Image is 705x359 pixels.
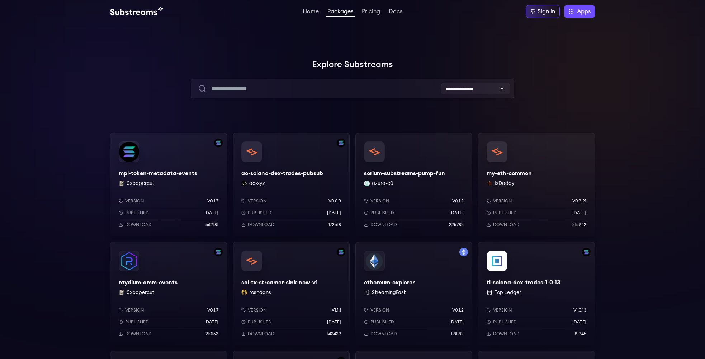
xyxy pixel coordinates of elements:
a: Filter by solana networksol-tx-streamer-sink-new-v1sol-tx-streamer-sink-new-v1roshaans roshaansVe... [233,242,350,345]
a: my-eth-commonmy-eth-commonIxDaddy IxDaddyVersionv0.3.21Published[DATE]Download215942 [478,133,595,236]
p: [DATE] [204,210,218,216]
a: Pricing [360,9,382,16]
p: Download [493,222,520,228]
p: Published [248,319,271,325]
p: Version [248,307,267,313]
p: v0.3.21 [572,198,586,204]
p: Published [248,210,271,216]
p: Published [125,319,149,325]
p: Published [493,210,517,216]
p: v0.1.7 [207,307,218,313]
p: Published [493,319,517,325]
p: v1.0.13 [573,307,586,313]
p: [DATE] [204,319,218,325]
span: Apps [577,7,591,16]
p: Published [370,319,394,325]
p: Version [493,307,512,313]
h1: Explore Substreams [110,57,595,72]
button: Top Ledger [495,289,521,296]
a: Packages [326,9,355,17]
p: [DATE] [450,319,464,325]
img: Filter by mainnet network [459,248,468,256]
p: v1.1.1 [332,307,341,313]
a: Filter by mainnet networkethereum-explorerethereum-explorer StreamingFastVersionv0.1.2Published[D... [355,242,472,345]
p: Version [125,198,144,204]
button: IxDaddy [495,180,515,187]
a: Sign in [526,5,560,18]
img: Substream's logo [110,7,163,16]
button: azura-c0 [372,180,393,187]
p: Download [248,331,274,337]
p: 210153 [205,331,218,337]
p: 81345 [575,331,586,337]
p: Published [125,210,149,216]
button: 0xpapercut [127,289,154,296]
p: 472618 [327,222,341,228]
p: [DATE] [572,210,586,216]
p: [DATE] [572,319,586,325]
p: 662181 [205,222,218,228]
p: Published [370,210,394,216]
a: Filter by solana networkraydium-amm-eventsraydium-amm-events0xpapercut 0xpapercutVersionv0.1.7Pub... [110,242,227,345]
a: Home [301,9,320,16]
p: Download [248,222,274,228]
p: v0.0.3 [328,198,341,204]
img: Filter by solana network [337,139,345,147]
p: v0.1.7 [207,198,218,204]
a: Filter by solana networkao-solana-dex-trades-pubsubao-solana-dex-trades-pubsubao-xyz ao-xyzVersio... [233,133,350,236]
p: 215942 [572,222,586,228]
p: [DATE] [327,319,341,325]
img: Filter by solana network [582,248,591,256]
a: Filter by solana networktl-solana-dex-trades-1-0-13tl-solana-dex-trades-1-0-13 Top LedgerVersionv... [478,242,595,345]
div: Sign in [538,7,555,16]
p: Version [370,198,389,204]
p: Version [248,198,267,204]
img: Filter by solana network [214,139,223,147]
p: 225782 [449,222,464,228]
img: Filter by solana network [214,248,223,256]
p: Version [493,198,512,204]
p: v0.1.2 [452,198,464,204]
button: 0xpapercut [127,180,154,187]
p: v0.1.2 [452,307,464,313]
p: Download [370,331,397,337]
p: [DATE] [450,210,464,216]
p: Version [125,307,144,313]
a: Docs [387,9,404,16]
p: 88882 [451,331,464,337]
img: Filter by solana network [337,248,345,256]
p: Download [125,331,152,337]
p: Download [125,222,152,228]
button: StreamingFast [372,289,406,296]
p: Download [370,222,397,228]
a: Filter by solana networkmpl-token-metadata-eventsmpl-token-metadata-events0xpapercut 0xpapercutVe... [110,133,227,236]
p: 142429 [327,331,341,337]
p: [DATE] [327,210,341,216]
button: ao-xyz [249,180,265,187]
a: sorium-substreams-pump-funsorium-substreams-pump-funazura-c0 azura-c0Versionv0.1.2Published[DATE]... [355,133,472,236]
button: roshaans [249,289,271,296]
p: Download [493,331,520,337]
p: Version [370,307,389,313]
